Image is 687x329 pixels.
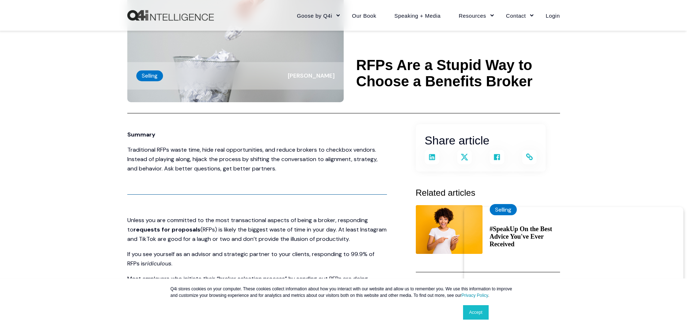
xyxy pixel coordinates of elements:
[461,293,488,298] a: Privacy Policy
[490,204,517,215] label: Selling
[127,10,214,21] img: Q4intelligence, LLC logo
[288,72,335,79] span: [PERSON_NAME]
[171,286,517,299] p: Q4i stores cookies on your computer. These cookies collect information about how you interact wit...
[127,226,387,243] span: (RFPs) is likely the biggest waste of time in your day. At least Instagram and TikTok are good fo...
[127,145,387,173] p: Traditional RFPs waste time, hide real opportunities, and reduce brokers to checkbox vendors. Ins...
[127,10,214,21] a: Back to Home
[145,260,171,267] span: ridiculous
[416,186,560,200] h3: Related articles
[127,250,374,267] span: If you see yourself as an advisor and strategic partner to your clients, responding to 99.9% of R...
[127,216,368,233] span: Unless you are committed to the most transactional aspects of being a broker, responding to
[356,57,560,90] h1: RFPs Are a Stupid Way to Choose a Benefits Broker
[171,260,172,267] span: .
[133,226,201,233] span: requests for proposals
[127,275,370,301] span: Most employers who initiate their “broker selection process” by sending out RFPs are doing nothin...
[463,305,489,320] a: Accept
[464,207,683,325] iframe: Popup CTA
[425,131,537,150] h3: Share article
[127,131,155,138] span: Summary
[136,70,163,81] label: Selling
